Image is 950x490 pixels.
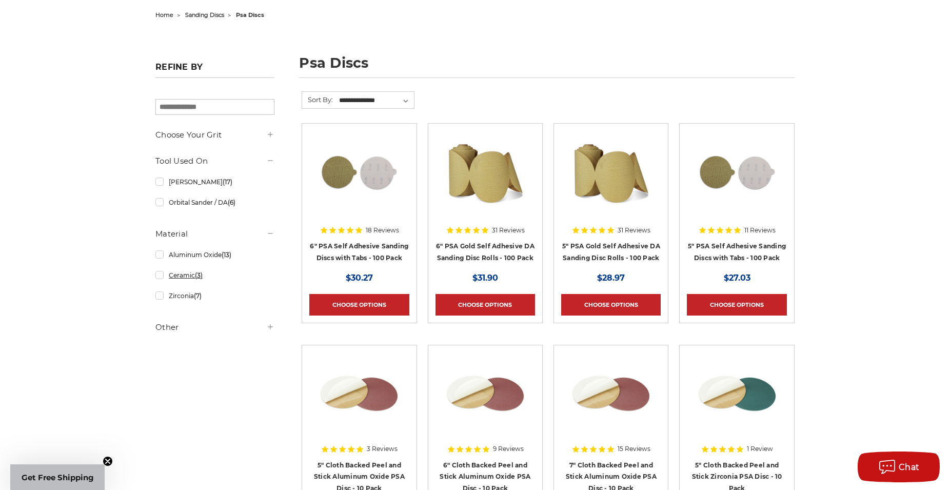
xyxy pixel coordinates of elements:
[155,62,274,78] h5: Refine by
[155,266,274,284] a: Ceramic
[562,242,660,262] a: 5" PSA Gold Self Adhesive DA Sanding Disc Rolls - 100 Pack
[302,92,333,107] label: Sort By:
[492,227,525,233] span: 31 Reviews
[318,352,400,435] img: 5 inch Aluminum Oxide PSA Sanding Disc with Cloth Backing
[688,242,786,262] a: 5" PSA Self Adhesive Sanding Discs with Tabs - 100 Pack
[570,131,652,213] img: 5" Sticky Backed Sanding Discs on a roll
[185,11,224,18] a: sanding discs
[687,131,786,230] a: 5 inch PSA Disc
[309,352,409,452] a: 5 inch Aluminum Oxide PSA Sanding Disc with Cloth Backing
[309,294,409,316] a: Choose Options
[155,321,274,334] h5: Other
[318,131,400,213] img: 6 inch psa sanding disc
[472,273,498,283] span: $31.90
[724,273,750,283] span: $27.03
[696,131,778,213] img: 5 inch PSA Disc
[561,294,661,316] a: Choose Options
[155,246,274,264] a: Aluminum Oxide
[236,11,264,18] span: psa discs
[222,251,231,259] span: (13)
[223,178,232,186] span: (17)
[444,131,526,213] img: 6" DA Sanding Discs on a Roll
[155,193,274,211] a: Orbital Sander / DA
[618,227,650,233] span: 31 Reviews
[899,462,920,472] span: Chat
[597,273,625,283] span: $28.97
[155,129,274,141] h5: Choose Your Grit
[155,173,274,191] a: [PERSON_NAME]
[155,155,274,167] h5: Tool Used On
[687,294,786,316] a: Choose Options
[696,352,778,435] img: Zirc Peel and Stick cloth backed PSA discs
[155,228,274,240] h5: Material
[436,242,535,262] a: 6" PSA Gold Self Adhesive DA Sanding Disc Rolls - 100 Pack
[10,464,105,490] div: Get Free ShippingClose teaser
[687,352,786,452] a: Zirc Peel and Stick cloth backed PSA discs
[436,294,535,316] a: Choose Options
[561,131,661,230] a: 5" Sticky Backed Sanding Discs on a roll
[155,287,274,305] a: Zirconia
[195,271,203,279] span: (3)
[858,452,940,482] button: Chat
[570,352,652,435] img: 7 inch Aluminum Oxide PSA Sanding Disc with Cloth Backing
[338,93,414,108] select: Sort By:
[444,352,526,435] img: 6 inch Aluminum Oxide PSA Sanding Disc with Cloth Backing
[194,292,202,300] span: (7)
[309,131,409,230] a: 6 inch psa sanding disc
[436,352,535,452] a: 6 inch Aluminum Oxide PSA Sanding Disc with Cloth Backing
[22,473,94,482] span: Get Free Shipping
[744,227,776,233] span: 11 Reviews
[561,352,661,452] a: 7 inch Aluminum Oxide PSA Sanding Disc with Cloth Backing
[103,456,113,466] button: Close teaser
[346,273,373,283] span: $30.27
[155,11,173,18] a: home
[310,242,408,262] a: 6" PSA Self Adhesive Sanding Discs with Tabs - 100 Pack
[299,56,795,78] h1: psa discs
[228,199,235,206] span: (6)
[366,227,399,233] span: 18 Reviews
[436,131,535,230] a: 6" DA Sanding Discs on a Roll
